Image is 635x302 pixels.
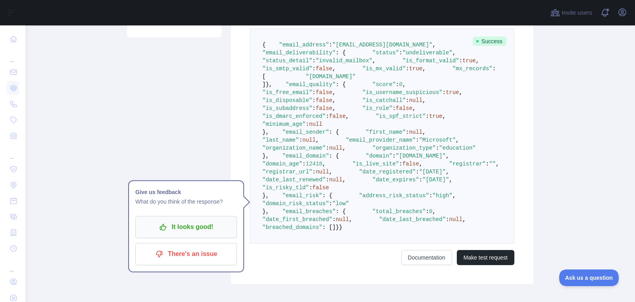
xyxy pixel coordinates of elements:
[402,81,406,88] span: ,
[396,105,412,112] span: false
[446,89,459,96] span: true
[309,185,312,191] span: :
[329,42,332,48] span: :
[339,224,342,231] span: }
[433,192,452,199] span: "high"
[402,58,459,64] span: "is_format_valid"
[316,137,319,143] span: ,
[376,113,426,119] span: "is_spf_strict"
[6,257,19,273] div: ...
[406,129,409,135] span: :
[429,208,432,215] span: 0
[282,153,329,159] span: "email_domain"
[322,224,336,231] span: : []
[326,145,329,151] span: :
[422,97,425,104] span: ,
[306,161,322,167] span: 12418
[262,161,302,167] span: "domain_age"
[336,50,346,56] span: : {
[262,208,269,215] span: },
[329,113,346,119] span: false
[419,177,422,183] span: :
[262,58,312,64] span: "status_detail"
[401,250,452,265] a: Documentation
[496,161,499,167] span: ,
[422,129,425,135] span: ,
[399,81,402,88] span: 0
[312,65,316,72] span: :
[262,129,269,135] span: },
[312,105,316,112] span: :
[302,161,306,167] span: :
[372,208,425,215] span: "total_breaches"
[489,161,496,167] span: ""
[419,137,456,143] span: "Microsoft"
[262,169,312,175] span: "registrar_url"
[443,113,446,119] span: ,
[332,89,335,96] span: ,
[332,105,335,112] span: ,
[433,208,436,215] span: ,
[396,81,399,88] span: :
[329,200,332,207] span: :
[412,105,416,112] span: ,
[316,169,329,175] span: null
[473,37,506,46] span: Success
[282,192,322,199] span: "email_risk"
[262,224,322,231] span: "breached_domains"
[452,50,456,56] span: ,
[426,208,429,215] span: :
[262,89,312,96] span: "is_free_email"
[262,216,332,223] span: "date_first_breached"
[362,105,393,112] span: "is_role"
[306,73,356,80] span: "[DOMAIN_NAME]"
[349,216,352,223] span: ,
[316,58,372,64] span: "invalid_mailbox"
[372,81,396,88] span: "score"
[426,113,429,119] span: :
[312,58,316,64] span: :
[399,50,402,56] span: :
[332,42,432,48] span: "[EMAIL_ADDRESS][DOMAIN_NAME]"
[262,105,312,112] span: "is_subaddress"
[399,161,402,167] span: :
[279,42,329,48] span: "email_address"
[322,161,325,167] span: ,
[312,97,316,104] span: :
[446,216,449,223] span: :
[262,42,266,48] span: {
[262,145,326,151] span: "organization_name"
[309,121,323,127] span: null
[316,105,332,112] span: false
[433,42,436,48] span: ,
[372,177,419,183] span: "date_expires"
[262,177,326,183] span: "date_last_renewed"
[372,50,399,56] span: "status"
[329,153,339,159] span: : {
[359,169,416,175] span: "date_registered"
[262,121,306,127] span: "minimum_age"
[449,161,486,167] span: "registrar"
[452,65,493,72] span: "mx_records"
[329,177,343,183] span: null
[362,97,406,104] span: "is_catchall"
[262,81,266,88] span: ]
[462,216,466,223] span: ,
[419,161,422,167] span: ,
[306,121,309,127] span: :
[312,185,329,191] span: false
[332,65,335,72] span: ,
[452,192,456,199] span: ,
[443,89,446,96] span: :
[393,153,396,159] span: :
[402,161,419,167] span: false
[396,153,446,159] span: "[DOMAIN_NAME]"
[302,137,316,143] span: null
[416,137,419,143] span: :
[262,185,309,191] span: "is_risky_tld"
[312,169,316,175] span: :
[346,137,416,143] span: "email_provider_name"
[262,192,269,199] span: },
[372,145,436,151] span: "organization_type"
[343,145,346,151] span: ,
